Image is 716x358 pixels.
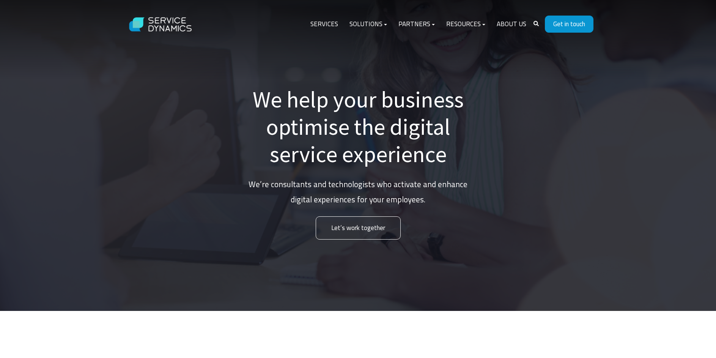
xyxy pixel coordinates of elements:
[305,15,344,33] a: Services
[244,86,472,168] h1: We help your business optimise the digital service experience
[491,15,532,33] a: About Us
[244,177,472,207] p: We’re consultants and technologists who activate and enhance digital experiences for your employees.
[316,216,401,240] a: Let’s work together
[545,16,593,33] a: Get in touch
[393,15,441,33] a: Partners
[123,10,199,39] img: Service Dynamics Logo - White
[441,15,491,33] a: Resources
[344,15,393,33] a: Solutions
[305,15,532,33] div: Navigation Menu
